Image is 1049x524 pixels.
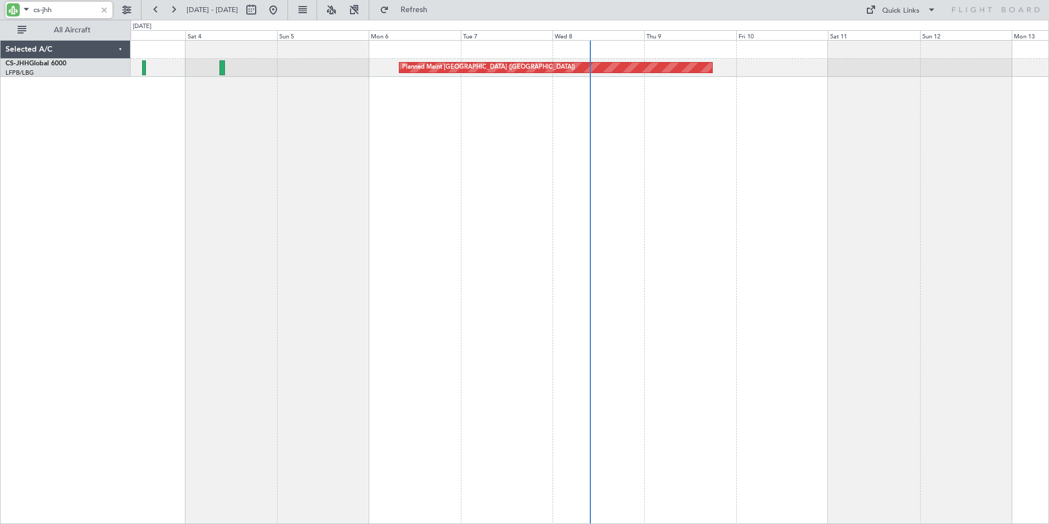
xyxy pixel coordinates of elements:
div: Tue 7 [461,30,552,40]
div: Sun 5 [277,30,369,40]
button: All Aircraft [12,21,119,39]
a: CS-JHHGlobal 6000 [5,60,66,67]
div: Sun 12 [920,30,1012,40]
span: CS-JHH [5,60,29,67]
input: A/C (Reg. or Type) [33,2,97,18]
button: Quick Links [860,1,941,19]
div: Thu 9 [644,30,736,40]
button: Refresh [375,1,441,19]
div: Planned Maint [GEOGRAPHIC_DATA] ([GEOGRAPHIC_DATA]) [402,59,575,76]
span: All Aircraft [29,26,116,34]
div: Mon 6 [369,30,460,40]
div: Fri 3 [93,30,185,40]
div: Sat 11 [828,30,920,40]
span: Refresh [391,6,437,14]
div: Sat 4 [185,30,277,40]
div: Wed 8 [552,30,644,40]
div: [DATE] [133,22,151,31]
span: [DATE] - [DATE] [187,5,238,15]
a: LFPB/LBG [5,69,34,77]
div: Fri 10 [736,30,828,40]
div: Quick Links [882,5,920,16]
